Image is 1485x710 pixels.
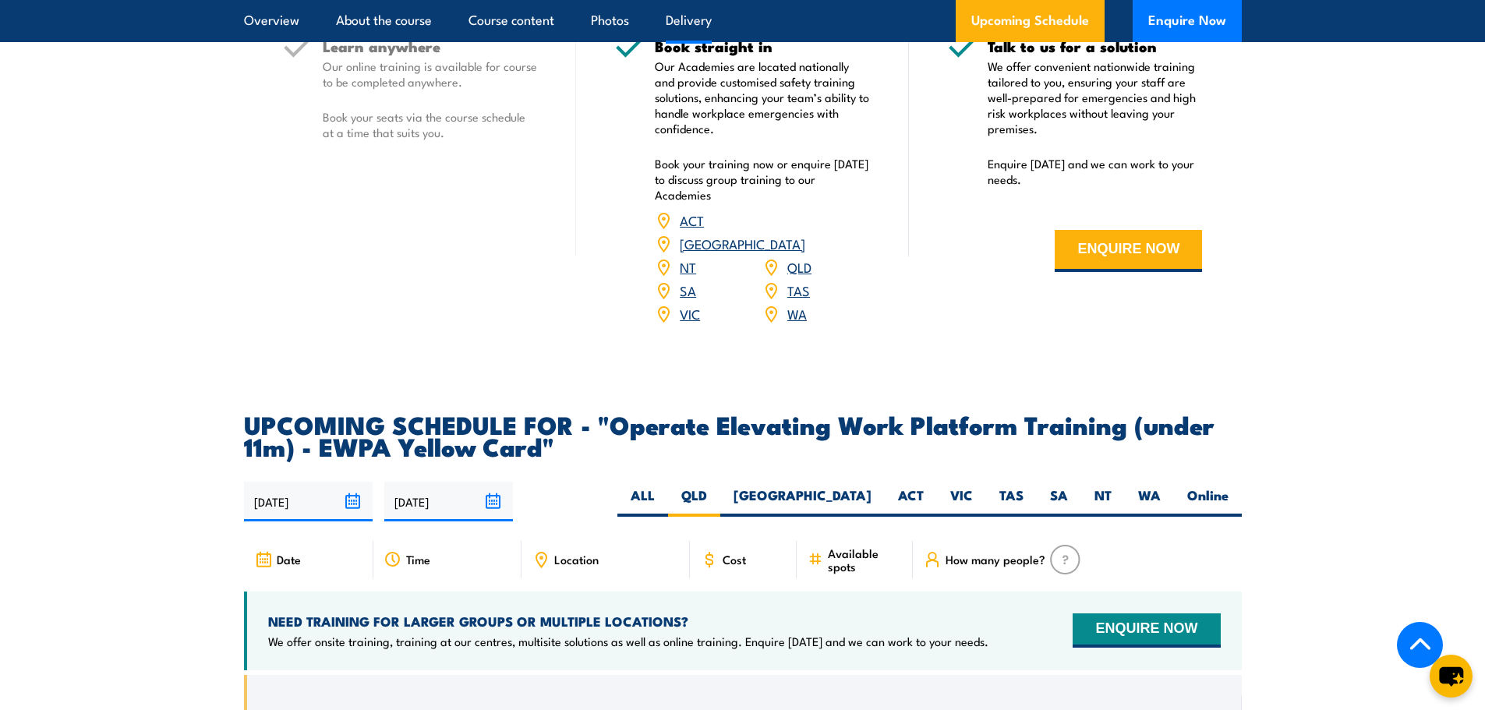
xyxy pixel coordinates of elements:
button: ENQUIRE NOW [1073,613,1220,648]
p: Our online training is available for course to be completed anywhere. [323,58,538,90]
label: ACT [885,486,937,517]
label: WA [1125,486,1174,517]
span: Date [277,553,301,566]
p: We offer convenient nationwide training tailored to you, ensuring your staff are well-prepared fo... [988,58,1203,136]
span: Location [554,553,599,566]
span: Time [406,553,430,566]
p: Book your training now or enquire [DATE] to discuss group training to our Academies [655,156,870,203]
p: We offer onsite training, training at our centres, multisite solutions as well as online training... [268,634,988,649]
button: ENQUIRE NOW [1055,230,1202,272]
label: SA [1037,486,1081,517]
label: TAS [986,486,1037,517]
button: chat-button [1430,655,1473,698]
h5: Talk to us for a solution [988,39,1203,54]
a: WA [787,304,807,323]
p: Enquire [DATE] and we can work to your needs. [988,156,1203,187]
a: [GEOGRAPHIC_DATA] [680,234,805,253]
a: TAS [787,281,810,299]
label: ALL [617,486,668,517]
label: QLD [668,486,720,517]
label: Online [1174,486,1242,517]
p: Book your seats via the course schedule at a time that suits you. [323,109,538,140]
a: NT [680,257,696,276]
span: Cost [723,553,746,566]
a: SA [680,281,696,299]
h5: Learn anywhere [323,39,538,54]
h5: Book straight in [655,39,870,54]
a: VIC [680,304,700,323]
label: NT [1081,486,1125,517]
h2: UPCOMING SCHEDULE FOR - "Operate Elevating Work Platform Training (under 11m) - EWPA Yellow Card" [244,413,1242,457]
p: Our Academies are located nationally and provide customised safety training solutions, enhancing ... [655,58,870,136]
span: How many people? [946,553,1045,566]
a: ACT [680,210,704,229]
input: To date [384,482,513,521]
h4: NEED TRAINING FOR LARGER GROUPS OR MULTIPLE LOCATIONS? [268,613,988,630]
a: QLD [787,257,811,276]
label: [GEOGRAPHIC_DATA] [720,486,885,517]
label: VIC [937,486,986,517]
input: From date [244,482,373,521]
span: Available spots [828,546,902,573]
